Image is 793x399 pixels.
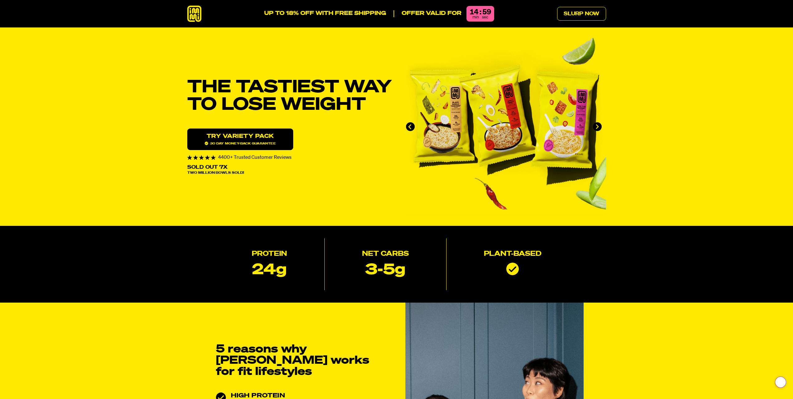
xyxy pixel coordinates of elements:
[216,344,372,377] h2: 5 reasons why [PERSON_NAME] works for fit lifestyles
[187,155,392,160] div: 4400+ Trusted Customer Reviews
[480,8,481,16] div: :
[482,8,491,16] div: 59
[470,8,478,16] div: 14
[187,79,392,114] h1: THE TASTIEST WAY TO LOSE WEIGHT
[557,7,606,21] a: Slurp Now
[264,10,386,17] p: UP TO 18% OFF WITH FREE SHIPPING
[205,142,276,145] span: 30 day money-back guarantee
[231,392,382,399] h3: HIGH PROTEIN
[402,37,606,216] div: immi slideshow
[187,129,293,150] a: Try variety Pack30 day money-back guarantee
[482,15,488,19] span: sec
[593,122,602,131] button: Next slide
[402,37,606,216] li: 1 of 4
[187,171,244,175] span: Two Million Bowls Sold!
[252,263,287,278] p: 24g
[252,251,287,258] h2: Protein
[472,15,479,19] span: min
[394,10,461,17] p: Offer valid for
[362,251,409,258] h2: Net Carbs
[365,263,405,278] p: 3-5g
[484,251,542,258] h2: Plant-based
[406,122,415,131] button: Go to last slide
[187,165,227,170] p: Sold Out 7X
